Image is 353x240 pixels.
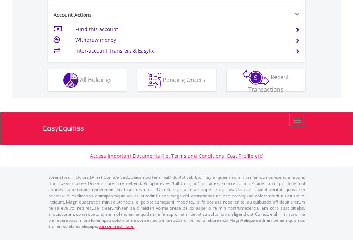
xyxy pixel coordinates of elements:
[80,75,112,83] span: All Holdings
[75,24,286,35] td: Fund this account
[48,11,177,19] div: Account Actions
[75,45,286,56] td: Inter-account Transfers & EasyFx
[137,69,216,91] button: Pending Orders
[48,69,127,91] button: All Holdings
[63,73,79,88] img: holdings-wht.png
[48,174,305,229] p: Lorem Ipsum Dolors (Ame) Con a/e SeddOeiusmod tem InciDiduntut Lab Etd mag aliquaen admin veniamq...
[98,223,135,229] a: please read more:
[90,152,263,159] a: Access Important Documents (i.e. Terms and Conditions, Cost Profile etc)
[148,73,161,88] img: pending_instructions-wht.png
[163,75,205,83] span: Pending Orders
[242,70,269,85] img: transactions-zar-wht.png
[43,112,311,145] a: EasyEquities
[227,69,305,91] button: Recent Transactions
[75,35,286,45] td: Withdraw money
